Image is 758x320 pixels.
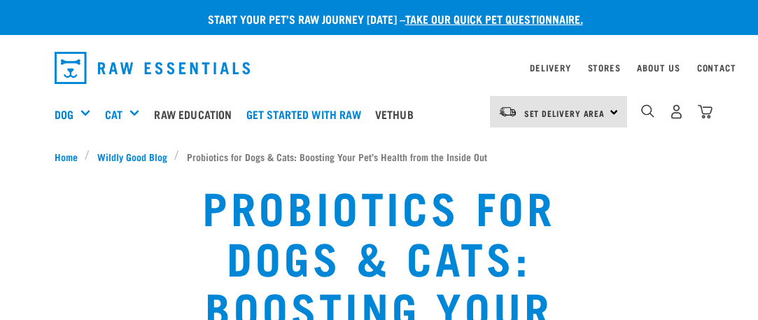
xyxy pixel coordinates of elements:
a: Cat [105,106,122,123]
img: home-icon@2x.png [698,104,713,119]
a: Dog [55,106,73,123]
img: van-moving.png [498,106,517,118]
img: user.png [669,104,684,119]
a: Get started with Raw [243,86,372,142]
a: About Us [637,65,680,70]
img: Raw Essentials Logo [55,52,251,84]
span: Set Delivery Area [524,111,605,116]
a: Stores [588,65,621,70]
nav: dropdown navigation [43,46,715,90]
a: Contact [697,65,736,70]
a: take our quick pet questionnaire. [405,15,583,22]
span: Home [55,149,78,164]
img: home-icon-1@2x.png [641,104,654,118]
a: Home [55,149,85,164]
span: Wildly Good Blog [97,149,167,164]
a: Delivery [530,65,570,70]
a: Vethub [372,86,424,142]
a: Wildly Good Blog [90,149,174,164]
nav: breadcrumbs [55,149,704,164]
a: Raw Education [150,86,242,142]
